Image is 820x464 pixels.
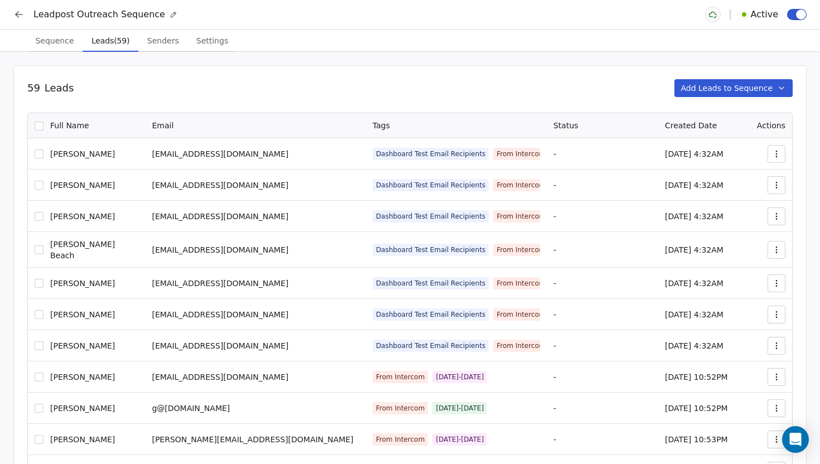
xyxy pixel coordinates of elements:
span: [EMAIL_ADDRESS][DOMAIN_NAME] [152,212,288,221]
span: [PERSON_NAME] [50,309,115,320]
div: From Intercom [496,310,545,319]
span: [EMAIL_ADDRESS][DOMAIN_NAME] [152,149,288,158]
span: Senders [143,33,184,49]
span: Tags [373,121,390,130]
span: - [553,279,556,288]
span: [PERSON_NAME][EMAIL_ADDRESS][DOMAIN_NAME] [152,435,353,444]
span: [DATE] 10:52PM [665,373,728,381]
span: [DATE] 4:32AM [665,341,723,350]
span: - [553,181,556,190]
span: [EMAIL_ADDRESS][DOMAIN_NAME] [152,310,288,319]
span: Settings [192,33,233,49]
span: [DATE] 4:32AM [665,245,723,254]
div: From Intercom [376,435,425,444]
span: [PERSON_NAME] [50,371,115,383]
span: - [553,212,556,221]
span: [EMAIL_ADDRESS][DOMAIN_NAME] [152,341,288,350]
span: [DATE] 4:32AM [665,181,723,190]
span: - [553,245,556,254]
span: [EMAIL_ADDRESS][DOMAIN_NAME] [152,373,288,381]
div: Dashboard Test Email Recipients [376,245,485,254]
span: [DATE] 4:32AM [665,149,723,158]
div: From Intercom [496,212,545,221]
span: - [553,435,556,444]
div: Dashboard Test Email Recipients [376,279,485,288]
span: [DATE] 10:53PM [665,435,728,444]
span: [PERSON_NAME] [50,403,115,414]
span: [PERSON_NAME] [50,148,115,159]
div: Dashboard Test Email Recipients [376,310,485,319]
div: From Intercom [376,373,425,381]
span: Active [751,8,779,21]
div: Dashboard Test Email Recipients [376,181,485,190]
div: Dashboard Test Email Recipients [376,212,485,221]
span: [PERSON_NAME] [50,340,115,351]
span: [DATE] 10:52PM [665,404,728,413]
div: [DATE]-[DATE] [436,404,484,413]
div: Dashboard Test Email Recipients [376,341,485,350]
span: - [553,373,556,381]
span: [PERSON_NAME] [50,211,115,222]
span: [DATE] 4:32AM [665,212,723,221]
div: From Intercom [496,341,545,350]
div: From Intercom [496,245,545,254]
div: [DATE]-[DATE] [436,435,484,444]
span: Email [152,121,173,130]
span: [EMAIL_ADDRESS][DOMAIN_NAME] [152,181,288,190]
span: - [553,310,556,319]
span: 59 [27,81,40,95]
span: [DATE] 4:32AM [665,310,723,319]
span: Leads [45,81,74,95]
span: Full Name [50,120,89,132]
span: Leadpost Outreach Sequence [33,8,165,21]
span: [PERSON_NAME] [50,180,115,191]
div: From Intercom [496,279,545,288]
div: Open Intercom Messenger [782,426,809,453]
span: [PERSON_NAME] [50,434,115,445]
div: From Intercom [496,181,545,190]
button: Add Leads to Sequence [674,79,793,97]
span: [DATE] 4:32AM [665,279,723,288]
div: From Intercom [496,149,545,158]
span: Status [553,121,578,130]
span: - [553,149,556,158]
span: Sequence [31,33,78,49]
span: Created Date [665,121,717,130]
span: Actions [757,121,785,130]
span: [PERSON_NAME] [50,278,115,289]
span: [EMAIL_ADDRESS][DOMAIN_NAME] [152,279,288,288]
span: [EMAIL_ADDRESS][DOMAIN_NAME] [152,245,288,254]
span: Leads (59) [87,33,134,49]
div: [DATE]-[DATE] [436,373,484,381]
span: g@[DOMAIN_NAME] [152,404,230,413]
span: - [553,404,556,413]
div: Dashboard Test Email Recipients [376,149,485,158]
span: - [553,341,556,350]
div: From Intercom [376,404,425,413]
span: [PERSON_NAME] Beach [50,239,138,261]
